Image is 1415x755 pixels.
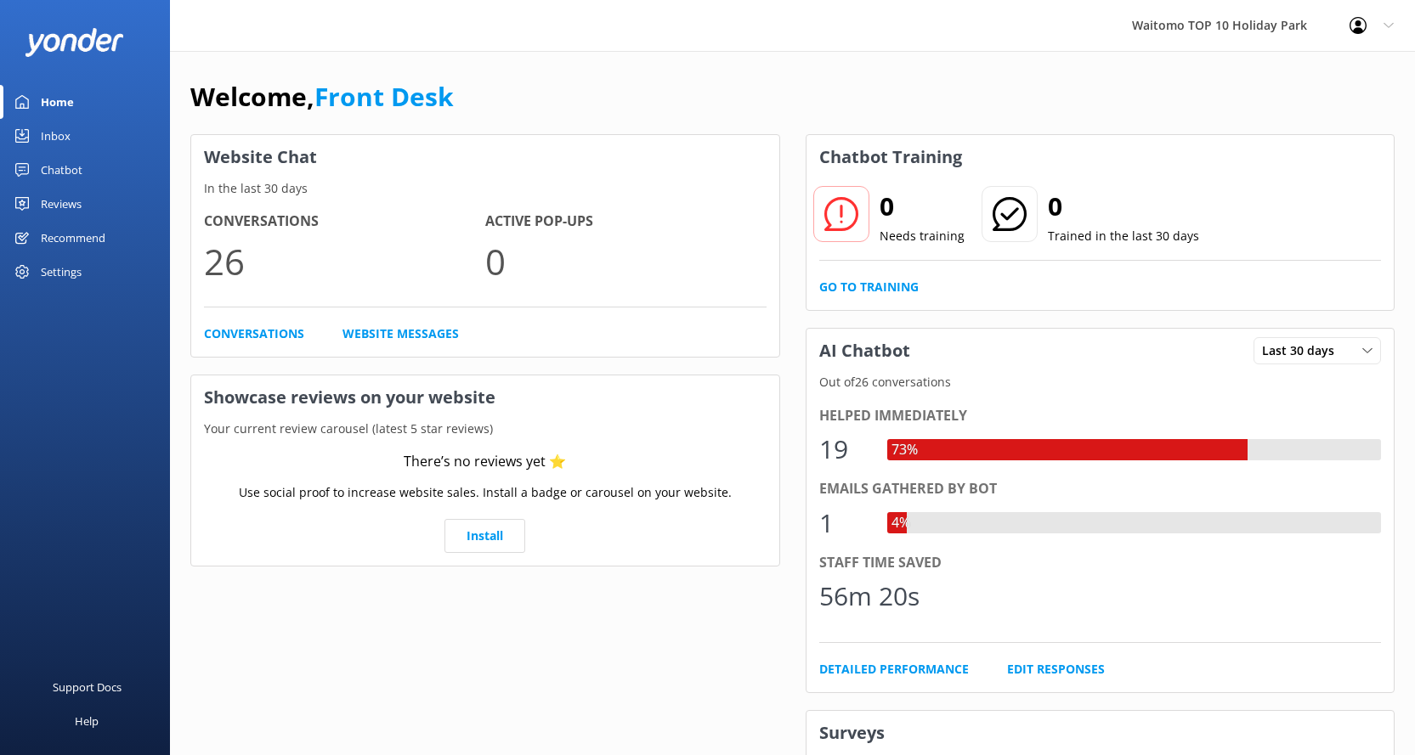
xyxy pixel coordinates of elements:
[819,405,1382,427] div: Helped immediately
[204,211,485,233] h4: Conversations
[887,439,922,461] div: 73%
[191,420,779,438] p: Your current review carousel (latest 5 star reviews)
[807,329,923,373] h3: AI Chatbot
[53,670,122,704] div: Support Docs
[807,373,1395,392] p: Out of 26 conversations
[819,503,870,544] div: 1
[1048,227,1199,245] p: Trained in the last 30 days
[190,76,454,117] h1: Welcome,
[342,324,459,343] a: Website Messages
[191,375,779,420] h3: Showcase reviews on your website
[204,233,485,290] p: 26
[204,324,304,343] a: Conversations
[41,119,71,153] div: Inbox
[191,179,779,198] p: In the last 30 days
[485,233,767,290] p: 0
[41,255,82,289] div: Settings
[819,552,1382,574] div: Staff time saved
[819,478,1382,500] div: Emails gathered by bot
[239,483,732,502] p: Use social proof to increase website sales. Install a badge or carousel on your website.
[314,79,454,114] a: Front Desk
[880,227,965,245] p: Needs training
[444,519,525,553] a: Install
[25,28,123,56] img: yonder-white-logo.png
[887,512,914,534] div: 4%
[1262,341,1344,360] span: Last 30 days
[41,153,82,187] div: Chatbot
[404,451,566,473] div: There’s no reviews yet ⭐
[819,660,969,679] a: Detailed Performance
[807,711,1395,755] h3: Surveys
[819,278,919,296] a: Go to Training
[1007,660,1105,679] a: Edit Responses
[1048,186,1199,227] h2: 0
[75,704,99,738] div: Help
[819,429,870,470] div: 19
[807,135,975,179] h3: Chatbot Training
[819,576,920,617] div: 56m 20s
[41,221,105,255] div: Recommend
[880,186,965,227] h2: 0
[41,187,82,221] div: Reviews
[191,135,779,179] h3: Website Chat
[485,211,767,233] h4: Active Pop-ups
[41,85,74,119] div: Home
